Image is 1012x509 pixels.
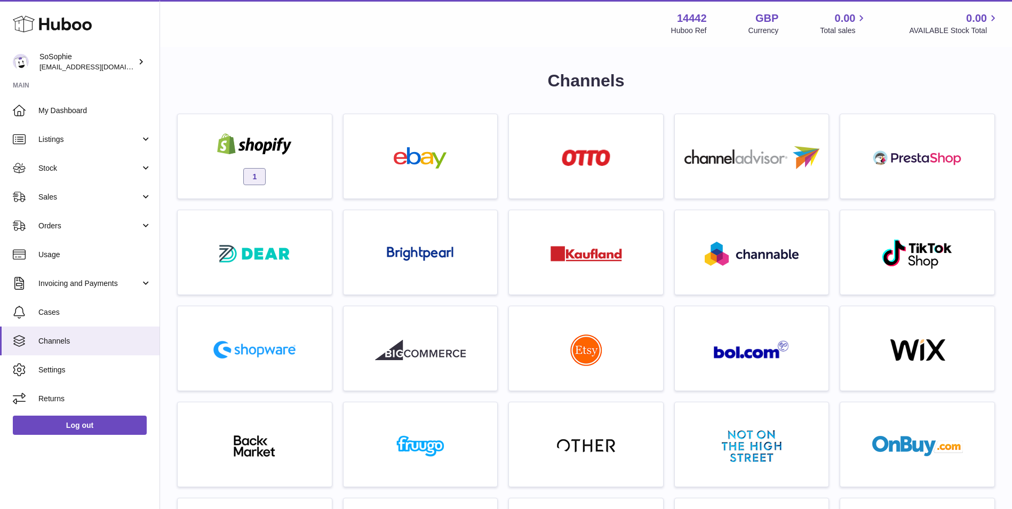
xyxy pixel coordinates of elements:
[349,216,492,289] a: roseta-brightpearl
[38,163,140,173] span: Stock
[557,438,616,454] img: other
[680,408,824,481] a: notonthehighstreet
[846,408,989,481] a: onbuy
[748,26,779,36] div: Currency
[216,242,293,266] img: roseta-dear
[349,312,492,385] a: roseta-bigcommerce
[835,11,856,26] span: 0.00
[38,192,140,202] span: Sales
[38,394,152,404] span: Returns
[349,120,492,193] a: ebay
[209,435,300,457] img: backmarket
[209,133,300,155] img: shopify
[551,246,622,261] img: roseta-kaufland
[881,238,953,269] img: roseta-tiktokshop
[177,69,995,92] h1: Channels
[714,340,790,359] img: roseta-bol
[872,147,963,169] img: roseta-prestashop
[375,339,466,361] img: roseta-bigcommerce
[183,120,326,193] a: shopify 1
[684,146,819,169] img: roseta-channel-advisor
[514,408,658,481] a: other
[909,26,999,36] span: AVAILABLE Stock Total
[39,52,136,72] div: SoSophie
[677,11,707,26] strong: 14442
[671,26,707,36] div: Huboo Ref
[909,11,999,36] a: 0.00 AVAILABLE Stock Total
[846,312,989,385] a: wix
[705,242,799,266] img: roseta-channable
[38,221,140,231] span: Orders
[349,408,492,481] a: fruugo
[872,339,963,361] img: wix
[514,120,658,193] a: roseta-otto
[375,435,466,457] img: fruugo
[872,435,963,457] img: onbuy
[13,54,29,70] img: internalAdmin-14442@internal.huboo.com
[183,408,326,481] a: backmarket
[680,312,824,385] a: roseta-bol
[722,430,782,462] img: notonthehighstreet
[755,11,778,26] strong: GBP
[820,26,867,36] span: Total sales
[39,62,157,71] span: [EMAIL_ADDRESS][DOMAIN_NAME]
[846,216,989,289] a: roseta-tiktokshop
[38,106,152,116] span: My Dashboard
[38,279,140,289] span: Invoicing and Payments
[38,365,152,375] span: Settings
[680,216,824,289] a: roseta-channable
[183,312,326,385] a: roseta-shopware
[38,307,152,317] span: Cases
[209,337,300,363] img: roseta-shopware
[846,120,989,193] a: roseta-prestashop
[375,147,466,169] img: ebay
[570,334,602,366] img: roseta-etsy
[562,149,610,166] img: roseta-otto
[514,312,658,385] a: roseta-etsy
[680,120,824,193] a: roseta-channel-advisor
[13,416,147,435] a: Log out
[387,246,453,261] img: roseta-brightpearl
[966,11,987,26] span: 0.00
[514,216,658,289] a: roseta-kaufland
[243,168,266,185] span: 1
[38,336,152,346] span: Channels
[38,134,140,145] span: Listings
[38,250,152,260] span: Usage
[183,216,326,289] a: roseta-dear
[820,11,867,36] a: 0.00 Total sales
